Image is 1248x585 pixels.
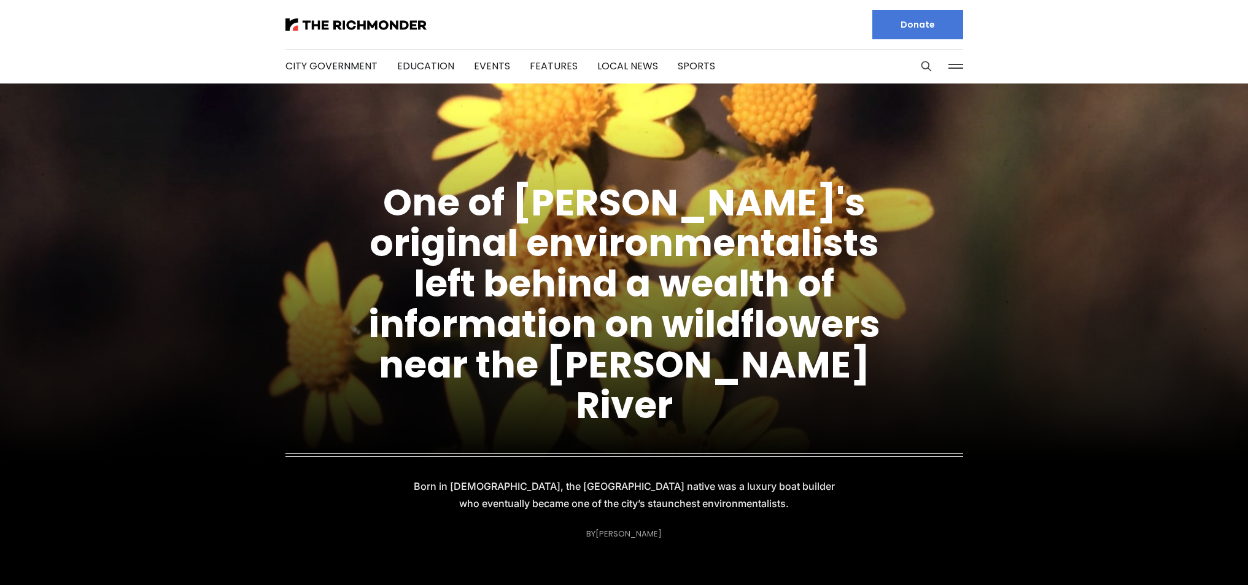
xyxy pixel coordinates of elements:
a: Features [530,59,578,73]
button: Search this site [917,57,936,76]
a: [PERSON_NAME] [595,528,662,540]
img: The Richmonder [285,18,427,31]
a: Events [474,59,510,73]
a: One of [PERSON_NAME]'s original environmentalists left behind a wealth of information on wildflow... [368,177,880,431]
a: Local News [597,59,658,73]
a: Donate [872,10,963,39]
a: Sports [678,59,715,73]
iframe: portal-trigger [1184,525,1248,585]
p: Born in [DEMOGRAPHIC_DATA], the [GEOGRAPHIC_DATA] native was a luxury boat builder who eventually... [406,478,843,512]
div: By [586,529,662,538]
a: Education [397,59,454,73]
a: City Government [285,59,378,73]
